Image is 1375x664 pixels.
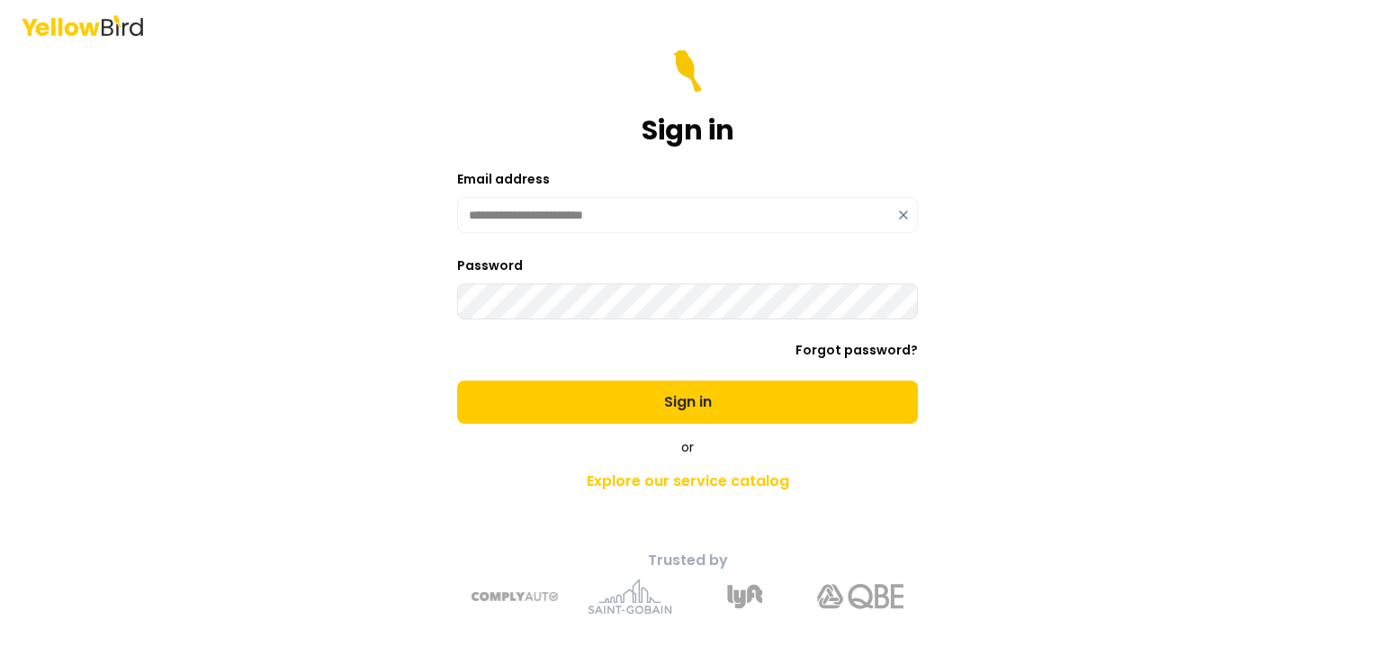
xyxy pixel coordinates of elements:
button: Sign in [457,381,918,424]
a: Explore our service catalog [371,463,1004,499]
h1: Sign in [642,114,734,147]
p: Trusted by [371,550,1004,571]
span: or [681,438,694,456]
label: Password [457,256,523,274]
label: Email address [457,170,550,188]
a: Forgot password? [795,341,918,359]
